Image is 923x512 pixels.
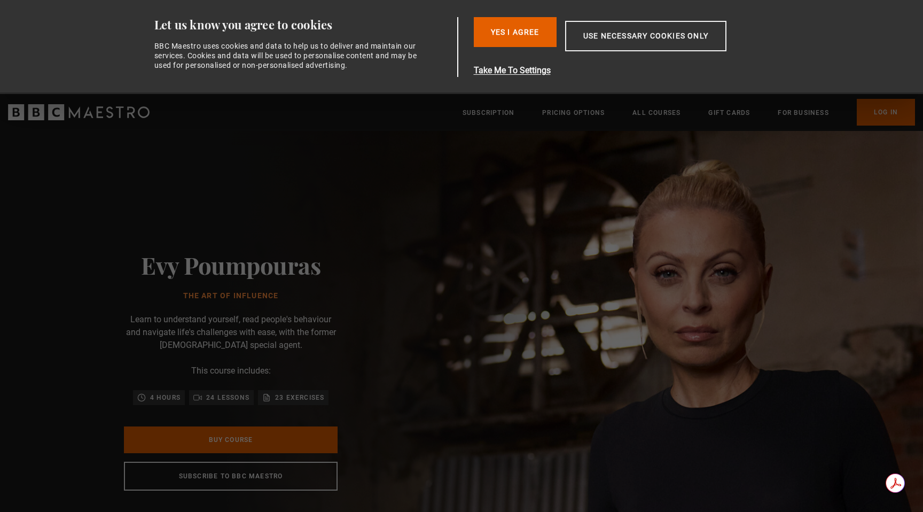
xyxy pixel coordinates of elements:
[275,392,324,403] p: 23 exercises
[474,17,557,47] button: Yes I Agree
[857,99,915,126] a: Log In
[474,64,777,77] button: Take Me To Settings
[141,292,320,300] h1: The Art of Influence
[124,462,338,491] a: Subscribe to BBC Maestro
[154,17,453,33] div: Let us know you agree to cookies
[191,364,271,377] p: This course includes:
[542,107,605,118] a: Pricing Options
[150,392,181,403] p: 4 hours
[124,426,338,453] a: Buy Course
[463,99,915,126] nav: Primary
[8,104,150,120] svg: BBC Maestro
[124,313,338,352] p: Learn to understand yourself, read people's behaviour and navigate life's challenges with ease, w...
[206,392,249,403] p: 24 lessons
[463,107,514,118] a: Subscription
[632,107,680,118] a: All Courses
[154,41,424,71] div: BBC Maestro uses cookies and data to help us to deliver and maintain our services. Cookies and da...
[141,251,320,278] h2: Evy Poumpouras
[565,21,726,51] button: Use necessary cookies only
[778,107,828,118] a: For business
[708,107,750,118] a: Gift Cards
